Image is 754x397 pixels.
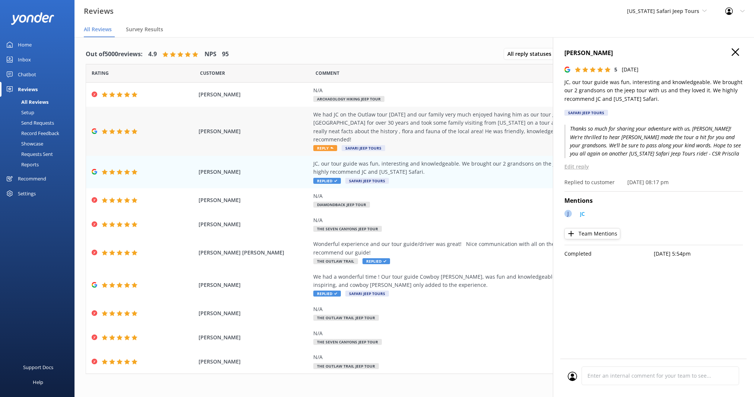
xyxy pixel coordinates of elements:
span: [PERSON_NAME] [199,309,309,317]
div: JC, our tour guide was fun, interesting and knowledgeable. We brought our 2 grandsons on the jeep... [313,160,652,176]
div: N/A [313,353,652,361]
p: JC [580,210,585,218]
span: Archaeology Hiking Jeep Tour [313,96,384,102]
p: Thanks so much for sharing your adventure with us, [PERSON_NAME]! We’re thrilled to hear [PERSON_... [564,125,743,158]
div: Record Feedback [4,128,59,138]
h4: Mentions [564,196,743,206]
div: J [564,210,572,217]
span: The Seven Canyons Jeep Tour [313,226,382,232]
span: Safari Jeep Tours [342,145,385,151]
span: [PERSON_NAME] [199,281,309,289]
span: All Reviews [84,26,112,33]
span: [PERSON_NAME] [PERSON_NAME] [199,249,309,257]
div: Safari Jeep Tours [564,110,608,116]
div: N/A [313,305,652,313]
a: Send Requests [4,118,75,128]
span: Safari Jeep Tours [345,291,389,297]
div: Wonderful experience and our tour guide/driver was great! Nice communication with all on the tour... [313,240,652,257]
span: Question [316,70,339,77]
p: Edit reply [564,163,743,171]
a: Reports [4,159,75,170]
div: N/A [313,329,652,337]
span: [PERSON_NAME] [199,90,309,99]
span: [PERSON_NAME] [199,333,309,342]
span: 5 [614,66,617,73]
img: yonder-white-logo.png [11,12,54,25]
span: The Seven Canyons Jeep Tour [313,339,382,345]
div: Reviews [18,82,38,97]
p: Completed [564,250,654,258]
span: Safari Jeep Tours [345,178,389,184]
div: Reports [4,159,39,170]
h4: Out of 5000 reviews: [86,49,143,59]
span: [PERSON_NAME] [199,168,309,176]
a: All Reviews [4,97,75,107]
h4: 4.9 [148,49,157,59]
p: Replied to customer [564,178,615,186]
div: All Reviews [4,97,48,107]
div: N/A [313,86,652,95]
div: Recommend [18,171,46,186]
div: N/A [313,192,652,200]
div: We had a wonderful time ! Our tour guide Cowboy [PERSON_NAME], was fun and knowledgeable! The vie... [313,273,652,289]
div: Send Requests [4,118,54,128]
h4: 95 [222,49,229,59]
div: We had JC on the Outlaw tour [DATE] and our family very much enjoyed having him as our tour guide... [313,111,652,144]
span: [PERSON_NAME] [199,196,309,204]
span: The Outlaw Trail Jeep Tour [313,315,379,321]
span: [PERSON_NAME] [199,220,309,228]
span: Reply [313,145,337,151]
h3: Reviews [84,5,114,17]
a: Requests Sent [4,149,75,159]
button: Close [732,48,739,57]
span: Diamondback Jeep Tour [313,202,370,208]
a: JC [576,210,585,220]
span: Date [200,70,225,77]
div: Settings [18,186,36,201]
span: All reply statuses [507,50,556,58]
span: The Outlaw Trail [313,258,358,264]
a: Showcase [4,138,75,149]
span: Replied [313,291,341,297]
span: Date [92,70,109,77]
button: Team Mentions [564,228,620,239]
a: Record Feedback [4,128,75,138]
a: Setup [4,107,75,118]
div: Home [18,37,32,52]
img: user_profile.svg [568,372,577,381]
span: Replied [313,178,341,184]
span: [PERSON_NAME] [199,127,309,135]
p: [DATE] 5:54pm [654,250,743,258]
span: The Outlaw Trail Jeep Tour [313,363,379,369]
div: Requests Sent [4,149,53,159]
div: N/A [313,216,652,224]
div: Chatbot [18,67,36,82]
h4: NPS [205,49,216,59]
span: Survey Results [126,26,163,33]
h4: [PERSON_NAME] [564,48,743,58]
div: Showcase [4,138,43,149]
p: JC, our tour guide was fun, interesting and knowledgeable. We brought our 2 grandsons on the jeep... [564,78,743,103]
span: [PERSON_NAME] [199,358,309,366]
div: Help [33,375,43,390]
span: [US_STATE] Safari Jeep Tours [627,7,699,15]
p: [DATE] 08:17 pm [627,178,669,186]
div: Support Docs [23,360,53,375]
div: Inbox [18,52,31,67]
span: Replied [362,258,390,264]
p: [DATE] [622,65,639,74]
div: Setup [4,107,34,118]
